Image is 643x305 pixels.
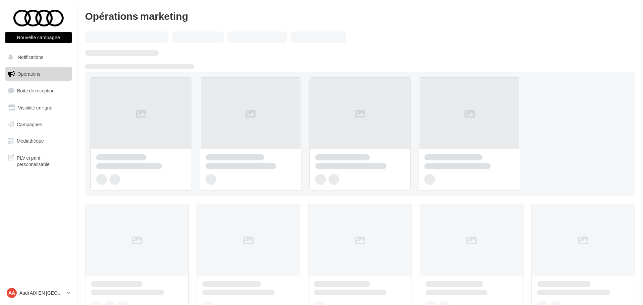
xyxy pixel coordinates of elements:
span: Campagnes [17,121,42,127]
a: Visibilité en ligne [4,101,73,115]
a: Boîte de réception [4,83,73,98]
a: AA Audi AIX EN [GEOGRAPHIC_DATA] [5,287,72,299]
span: Boîte de réception [17,88,55,93]
a: Médiathèque [4,134,73,148]
a: PLV et print personnalisable [4,151,73,170]
a: Campagnes [4,118,73,132]
span: Notifications [18,54,43,60]
a: Opérations [4,67,73,81]
span: AA [8,290,15,296]
div: Opérations marketing [85,11,635,21]
button: Nouvelle campagne [5,32,72,43]
p: Audi AIX EN [GEOGRAPHIC_DATA] [19,290,64,296]
button: Notifications [4,50,70,64]
span: Médiathèque [17,138,44,144]
span: PLV et print personnalisable [17,153,69,168]
span: Opérations [17,71,40,77]
span: Visibilité en ligne [18,105,52,110]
